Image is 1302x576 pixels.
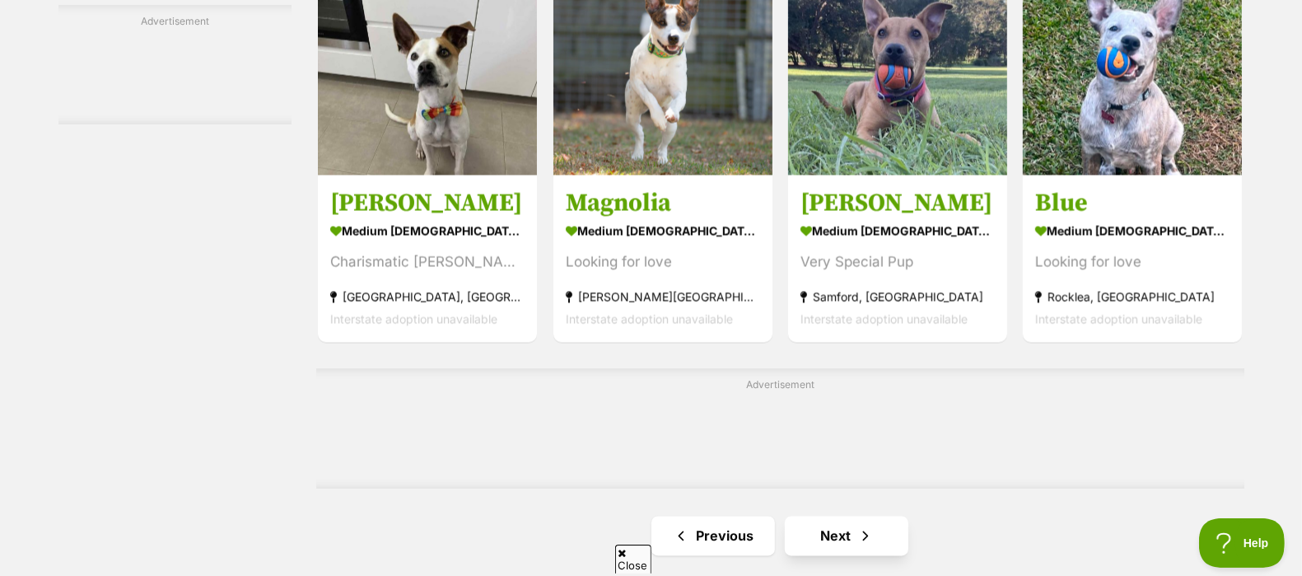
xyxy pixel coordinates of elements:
[330,251,525,274] div: Charismatic [PERSON_NAME]
[615,545,651,574] span: Close
[1199,518,1286,568] iframe: Help Scout Beacon - Open
[330,286,525,308] strong: [GEOGRAPHIC_DATA], [GEOGRAPHIC_DATA]
[1023,176,1242,343] a: Blue medium [DEMOGRAPHIC_DATA] Dog Looking for love Rocklea, [GEOGRAPHIC_DATA] Interstate adoptio...
[58,4,292,124] div: Advertisement
[800,312,968,326] span: Interstate adoption unavailable
[788,176,1007,343] a: [PERSON_NAME] medium [DEMOGRAPHIC_DATA] Dog Very Special Pup Samford, [GEOGRAPHIC_DATA] Interstat...
[800,219,995,243] strong: medium [DEMOGRAPHIC_DATA] Dog
[1035,188,1230,219] h3: Blue
[566,286,760,308] strong: [PERSON_NAME][GEOGRAPHIC_DATA], [GEOGRAPHIC_DATA]
[800,188,995,219] h3: [PERSON_NAME]
[316,517,1244,556] nav: Pagination
[566,188,760,219] h3: Magnolia
[800,286,995,308] strong: Samford, [GEOGRAPHIC_DATA]
[330,188,525,219] h3: [PERSON_NAME]
[785,517,908,556] a: Next page
[566,251,760,274] div: Looking for love
[566,312,733,326] span: Interstate adoption unavailable
[318,176,537,343] a: [PERSON_NAME] medium [DEMOGRAPHIC_DATA] Dog Charismatic [PERSON_NAME] [GEOGRAPHIC_DATA], [GEOGRAP...
[316,369,1244,489] div: Advertisement
[553,176,772,343] a: Magnolia medium [DEMOGRAPHIC_DATA] Dog Looking for love [PERSON_NAME][GEOGRAPHIC_DATA], [GEOGRAPH...
[651,517,775,556] a: Previous page
[566,219,760,243] strong: medium [DEMOGRAPHIC_DATA] Dog
[1035,251,1230,274] div: Looking for love
[330,219,525,243] strong: medium [DEMOGRAPHIC_DATA] Dog
[330,312,497,326] span: Interstate adoption unavailable
[800,251,995,274] div: Very Special Pup
[1035,219,1230,243] strong: medium [DEMOGRAPHIC_DATA] Dog
[1035,312,1202,326] span: Interstate adoption unavailable
[1035,286,1230,308] strong: Rocklea, [GEOGRAPHIC_DATA]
